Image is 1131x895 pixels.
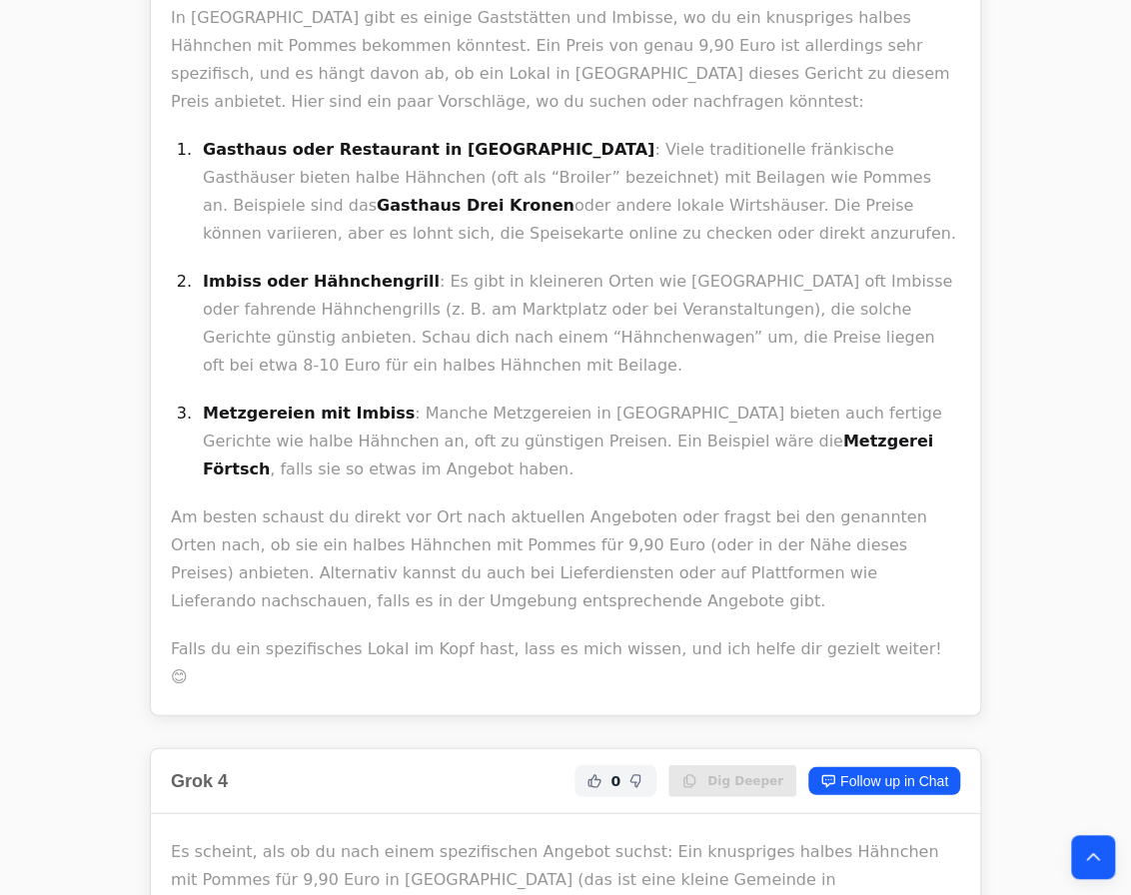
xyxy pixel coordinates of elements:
p: : Es gibt in kleineren Orten wie [GEOGRAPHIC_DATA] oft Imbisse oder fahrende Hähnchengrills (z. B... [203,268,960,380]
p: Falls du ein spezifisches Lokal im Kopf hast, lass es mich wissen, und ich helfe dir gezielt weit... [171,635,960,691]
p: : Viele traditionelle fränkische Gasthäuser bieten halbe Hähnchen (oft als “Broiler” bezeichnet) ... [203,136,960,248]
h2: Grok 4 [171,767,228,795]
strong: Imbiss oder Hähnchengrill [203,272,440,291]
strong: Gasthaus oder Restaurant in [GEOGRAPHIC_DATA] [203,140,654,159]
p: In [GEOGRAPHIC_DATA] gibt es einige Gaststätten und Imbisse, wo du ein knuspriges halbes Hähnchen... [171,4,960,116]
button: Back to top [1071,835,1115,879]
span: 0 [610,771,620,791]
p: : Manche Metzgereien in [GEOGRAPHIC_DATA] bieten auch fertige Gerichte wie halbe Hähnchen an, oft... [203,400,960,483]
button: Helpful [582,769,606,793]
p: Am besten schaust du direkt vor Ort nach aktuellen Angeboten oder fragst bei den genannten Orten ... [171,503,960,615]
strong: Metzgereien mit Imbiss [203,404,415,423]
a: Follow up in Chat [808,767,960,795]
strong: Gasthaus Drei Kronen [377,196,574,215]
button: Not Helpful [624,769,648,793]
